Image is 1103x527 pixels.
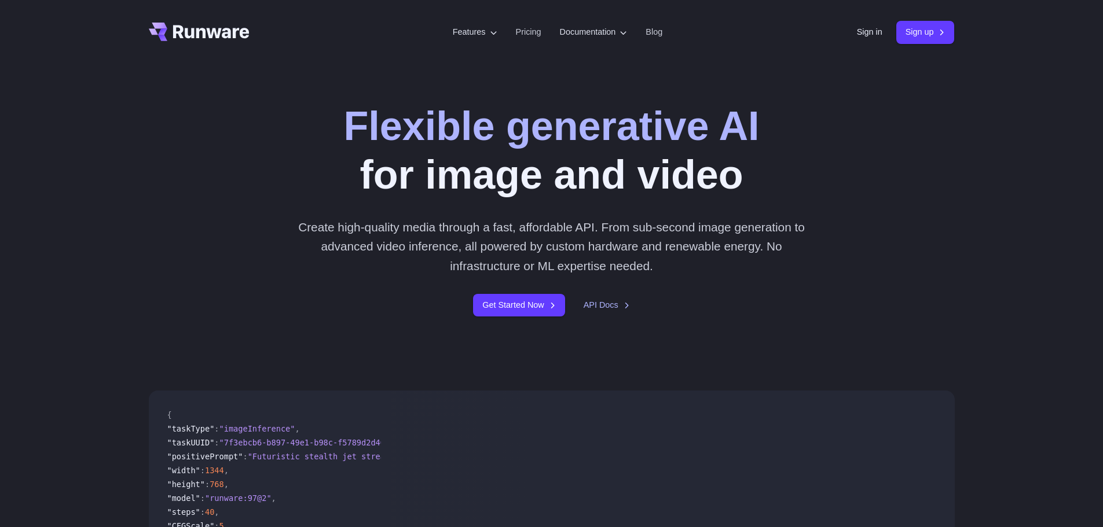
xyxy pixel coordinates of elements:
[224,466,229,475] span: ,
[167,466,200,475] span: "width"
[167,507,200,517] span: "steps"
[167,410,172,419] span: {
[272,493,276,503] span: ,
[167,424,215,433] span: "taskType"
[200,493,205,503] span: :
[343,102,759,199] h1: for image and video
[294,218,809,275] p: Create high-quality media through a fast, affordable API. From sub-second image generation to adv...
[896,21,955,43] a: Sign up
[210,480,224,489] span: 768
[248,452,679,461] span: "Futuristic stealth jet streaking through a neon-lit cityscape with glowing purple exhaust"
[214,507,219,517] span: ,
[219,438,400,447] span: "7f3ebcb6-b897-49e1-b98c-f5789d2d40d7"
[205,480,210,489] span: :
[167,480,205,489] span: "height"
[584,298,630,312] a: API Docs
[205,493,272,503] span: "runware:97@2"
[167,493,200,503] span: "model"
[167,452,243,461] span: "positivePrompt"
[516,25,541,39] a: Pricing
[646,25,662,39] a: Blog
[224,480,229,489] span: ,
[200,466,205,475] span: :
[343,104,759,149] strong: Flexible generative AI
[149,23,250,41] a: Go to /
[219,424,295,433] span: "imageInference"
[205,466,224,475] span: 1344
[200,507,205,517] span: :
[214,438,219,447] span: :
[453,25,497,39] label: Features
[214,424,219,433] span: :
[857,25,882,39] a: Sign in
[295,424,299,433] span: ,
[560,25,628,39] label: Documentation
[205,507,214,517] span: 40
[167,438,215,447] span: "taskUUID"
[243,452,247,461] span: :
[473,294,565,316] a: Get Started Now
